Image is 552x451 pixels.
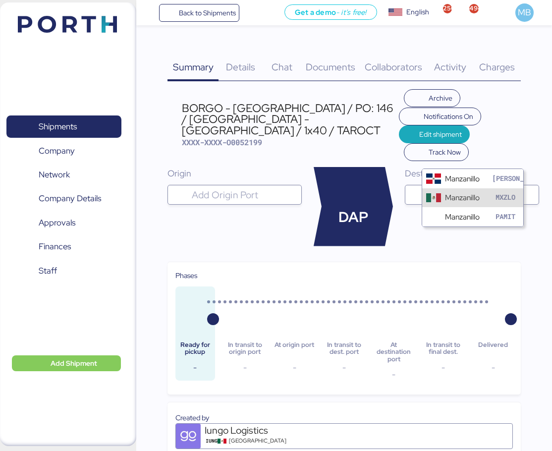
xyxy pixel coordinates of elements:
[473,362,513,374] div: -
[374,369,414,381] div: -
[39,239,71,254] span: Finances
[324,341,364,356] div: In transit to dest. port
[479,60,515,73] span: Charges
[492,192,519,203] div: MXZLO
[338,207,368,228] span: DAP
[175,341,215,356] div: Ready for pickup
[275,362,314,374] div: -
[492,173,519,184] div: [PERSON_NAME]
[272,60,292,73] span: Chat
[12,355,121,371] button: Add Shipment
[406,7,429,17] div: English
[6,260,121,282] a: Staff
[51,357,97,369] span: Add Shipment
[492,212,519,222] div: PAMIT
[324,362,364,374] div: -
[6,212,121,234] a: Approvals
[405,167,539,180] div: Destination
[175,412,513,423] div: Created by
[424,111,473,122] span: Notifications On
[179,7,236,19] span: Back to Shipments
[39,119,77,134] span: Shipments
[226,60,255,73] span: Details
[6,187,121,210] a: Company Details
[429,146,461,158] span: Track Now
[182,137,262,147] span: XXXX-XXXX-O0052199
[429,92,452,104] span: Archive
[6,164,121,186] a: Network
[306,60,355,73] span: Documents
[404,89,460,107] button: Archive
[39,216,75,230] span: Approvals
[142,4,159,21] button: Menu
[205,424,324,437] div: Iungo Logistics
[374,341,414,363] div: At destination port
[225,341,265,356] div: In transit to origin port
[365,60,422,73] span: Collaborators
[190,189,297,201] input: Add Origin Port
[424,362,463,374] div: -
[445,173,480,184] div: Manzanillo
[159,4,240,22] a: Back to Shipments
[399,108,481,125] button: Notifications On
[6,115,121,138] a: Shipments
[434,60,466,73] span: Activity
[404,143,469,161] button: Track Now
[473,341,513,356] div: Delivered
[39,168,70,182] span: Network
[6,235,121,258] a: Finances
[445,211,480,223] div: Manzanillo
[175,270,513,281] div: Phases
[424,341,463,356] div: In transit to final dest.
[518,6,531,19] span: MB
[6,139,121,162] a: Company
[173,60,214,73] span: Summary
[275,341,314,356] div: At origin port
[419,128,462,140] span: Edit shipment
[39,144,75,158] span: Company
[39,264,57,278] span: Staff
[229,437,286,445] span: [GEOGRAPHIC_DATA]
[175,362,215,374] div: -
[445,192,480,203] div: Manzanillo
[182,103,399,136] div: BORGO - [GEOGRAPHIC_DATA] / PO: 146 / [GEOGRAPHIC_DATA] - [GEOGRAPHIC_DATA] / 1x40 / TAROCT
[399,125,470,143] button: Edit shipment
[167,167,302,180] div: Origin
[225,362,265,374] div: -
[39,191,101,206] span: Company Details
